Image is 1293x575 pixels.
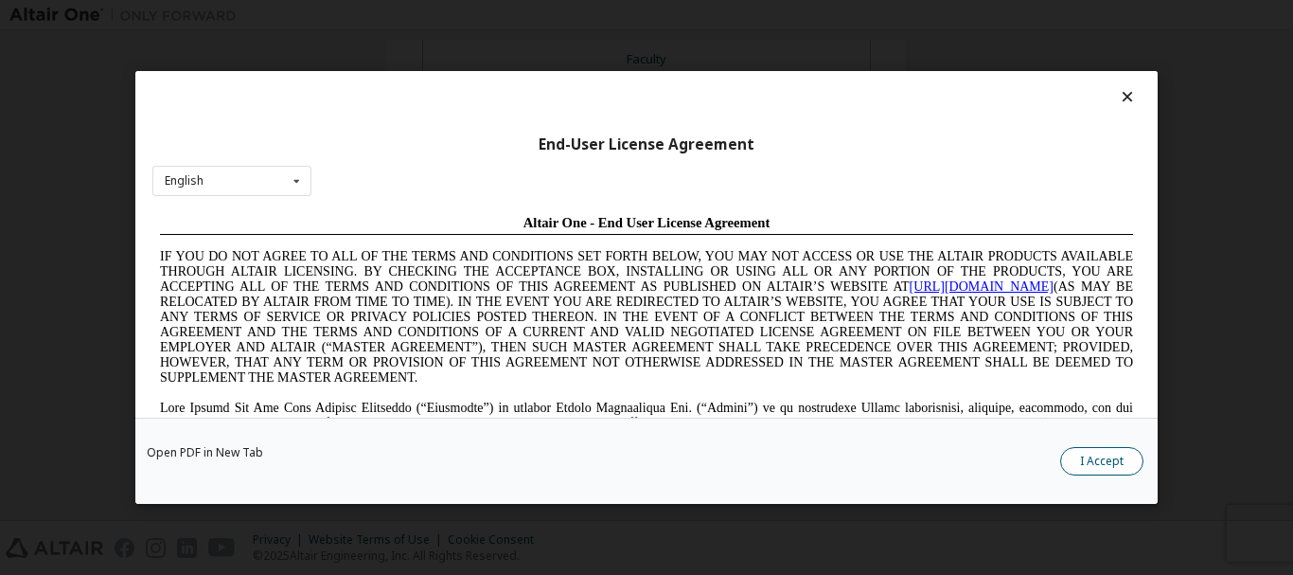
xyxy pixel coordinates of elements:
[8,42,981,177] span: IF YOU DO NOT AGREE TO ALL OF THE TERMS AND CONDITIONS SET FORTH BELOW, YOU MAY NOT ACCESS OR USE...
[1060,447,1143,476] button: I Accept
[8,193,981,329] span: Lore Ipsumd Sit Ame Cons Adipisc Elitseddo (“Eiusmodte”) in utlabor Etdolo Magnaaliqua Eni. (“Adm...
[371,8,618,23] span: Altair One - End User License Agreement
[152,135,1141,154] div: End-User License Agreement
[757,72,901,86] a: [URL][DOMAIN_NAME]
[147,447,263,458] a: Open PDF in New Tab
[165,175,204,187] div: English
